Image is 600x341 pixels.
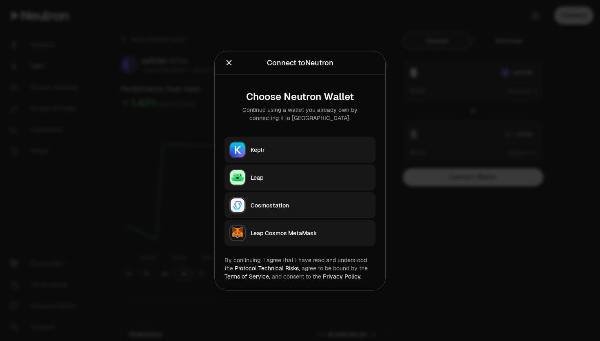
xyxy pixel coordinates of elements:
[230,225,245,240] img: Leap Cosmos MetaMask
[224,256,376,280] div: By continuing, I agree that I have read and understood the agree to be bound by the and consent t...
[231,91,369,102] div: Choose Neutron Wallet
[224,192,376,218] button: CosmostationCosmostation
[230,142,245,157] img: Keplr
[323,272,362,280] a: Privacy Policy.
[251,145,371,154] div: Keplr
[224,136,376,163] button: KeplrKeplr
[267,57,333,68] div: Connect to Neutron
[224,164,376,190] button: LeapLeap
[251,173,371,181] div: Leap
[251,201,371,209] div: Cosmostation
[251,229,371,237] div: Leap Cosmos MetaMask
[230,198,245,212] img: Cosmostation
[231,105,369,122] div: Continue using a wallet you already own by connecting it to [GEOGRAPHIC_DATA].
[230,170,245,185] img: Leap
[224,220,376,246] button: Leap Cosmos MetaMaskLeap Cosmos MetaMask
[224,57,233,68] button: Close
[235,264,300,272] a: Protocol Technical Risks,
[224,272,270,280] a: Terms of Service,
